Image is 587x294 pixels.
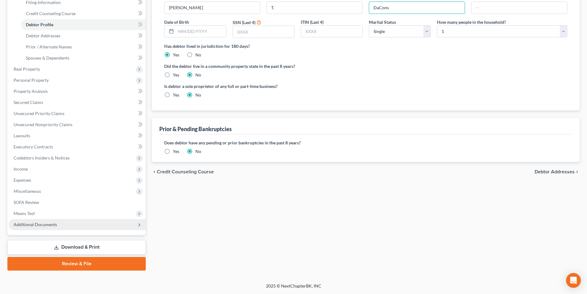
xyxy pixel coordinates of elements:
[26,44,72,49] span: Prior / Alternate Names
[195,52,201,58] label: No
[14,188,41,194] span: Miscellaneous
[301,26,362,37] input: XXXX
[164,19,189,25] label: Date of Birth
[173,92,179,98] label: Yes
[9,141,146,152] a: Executory Contracts
[14,211,35,216] span: Means Test
[7,240,146,255] a: Download & Print
[195,92,201,98] label: No
[535,169,575,174] span: Debtor Addresses
[14,200,39,205] span: SOFA Review
[9,197,146,208] a: SOFA Review
[118,283,469,294] div: 2025 © NextChapterBK, INC
[369,2,465,14] input: --
[14,177,31,183] span: Expenses
[369,19,396,25] label: Marital Status
[7,257,146,271] a: Review & File
[14,100,43,105] span: Secured Claims
[173,148,179,155] label: Yes
[535,169,580,174] button: Debtor Addresses chevron_right
[9,108,146,119] a: Unsecured Priority Claims
[233,19,255,26] label: SSN (Last 4)
[267,2,362,14] input: M.I
[21,52,146,64] a: Spouses & Dependents
[165,2,260,14] input: --
[157,169,214,174] span: Credit Counseling Course
[575,169,580,174] i: chevron_right
[301,19,324,25] label: ITIN (Last 4)
[14,133,30,138] span: Lawsuits
[21,30,146,41] a: Debtor Addresses
[21,41,146,52] a: Prior / Alternate Names
[14,222,57,227] span: Additional Documents
[21,8,146,19] a: Credit Counseling Course
[26,33,60,38] span: Debtor Addresses
[9,97,146,108] a: Secured Claims
[21,19,146,30] a: Debtor Profile
[164,139,567,146] label: Does debtor have any pending or prior bankruptcies in the past 8 years?
[26,55,69,60] span: Spouses & Dependents
[152,169,157,174] i: chevron_left
[9,119,146,130] a: Unsecured Nonpriority Claims
[14,89,48,94] span: Property Analysis
[9,86,146,97] a: Property Analysis
[195,72,201,78] label: No
[14,77,49,83] span: Personal Property
[233,26,294,38] input: XXXX
[14,155,70,160] span: Codebtors Insiders & Notices
[14,166,28,172] span: Income
[14,111,64,116] span: Unsecured Priority Claims
[176,26,226,37] input: MM/DD/YYYY
[566,273,581,288] div: Open Intercom Messenger
[14,122,72,127] span: Unsecured Nonpriority Claims
[152,169,214,174] button: chevron_left Credit Counseling Course
[164,43,567,49] label: Has debtor lived in jurisdiction for 180 days?
[159,125,232,133] div: Prior & Pending Bankruptcies
[173,72,179,78] label: Yes
[14,144,53,149] span: Executory Contracts
[14,66,40,72] span: Real Property
[437,19,506,25] label: How many people in the household?
[164,83,363,89] label: Is debtor a sole proprietor of any full or part-time business?
[173,52,179,58] label: Yes
[471,2,567,14] input: --
[164,63,567,69] label: Did the debtor live in a community property state in the past 8 years?
[195,148,201,155] label: No
[26,22,53,27] span: Debtor Profile
[26,11,75,16] span: Credit Counseling Course
[9,130,146,141] a: Lawsuits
